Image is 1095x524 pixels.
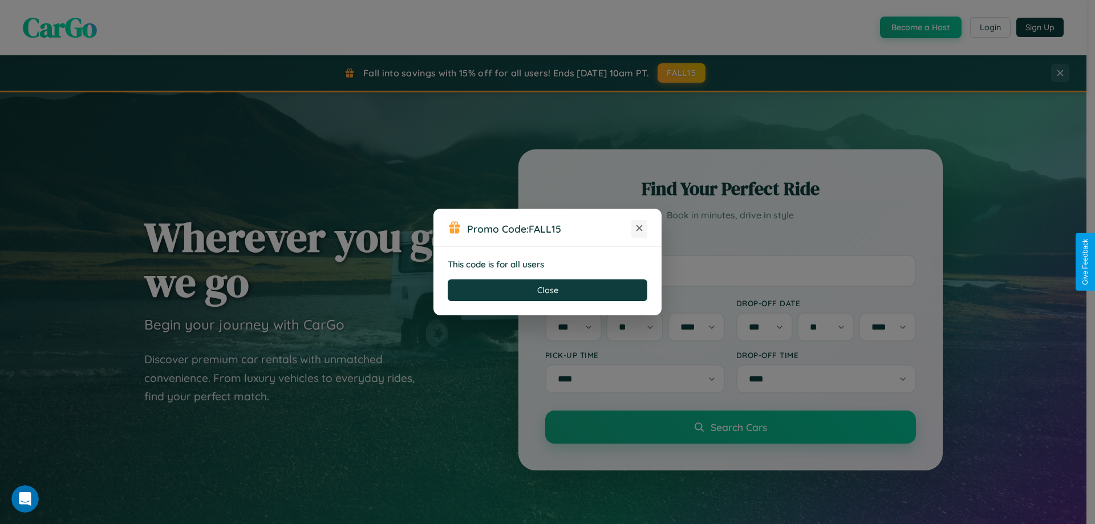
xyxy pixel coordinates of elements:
iframe: Intercom live chat [11,485,39,513]
strong: This code is for all users [448,259,544,270]
b: FALL15 [529,222,561,235]
div: Give Feedback [1081,239,1089,285]
button: Close [448,279,647,301]
h3: Promo Code: [467,222,631,235]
